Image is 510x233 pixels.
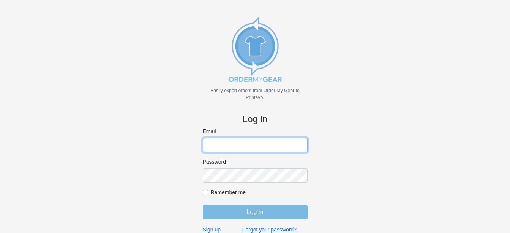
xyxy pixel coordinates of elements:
label: Password [203,158,308,165]
a: Forgot your password? [242,226,297,233]
img: new_omg_export_logo-652582c309f788888370c3373ec495a74b7b3fc93c8838f76510ecd25890bcc4.png [217,11,293,87]
a: Sign up [203,226,221,233]
p: Easily export orders from Order My Gear to Printavo. [203,87,308,101]
label: Email [203,128,308,135]
label: Remember me [211,189,308,196]
h4: Log in [203,114,308,125]
input: Log in [203,205,308,219]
